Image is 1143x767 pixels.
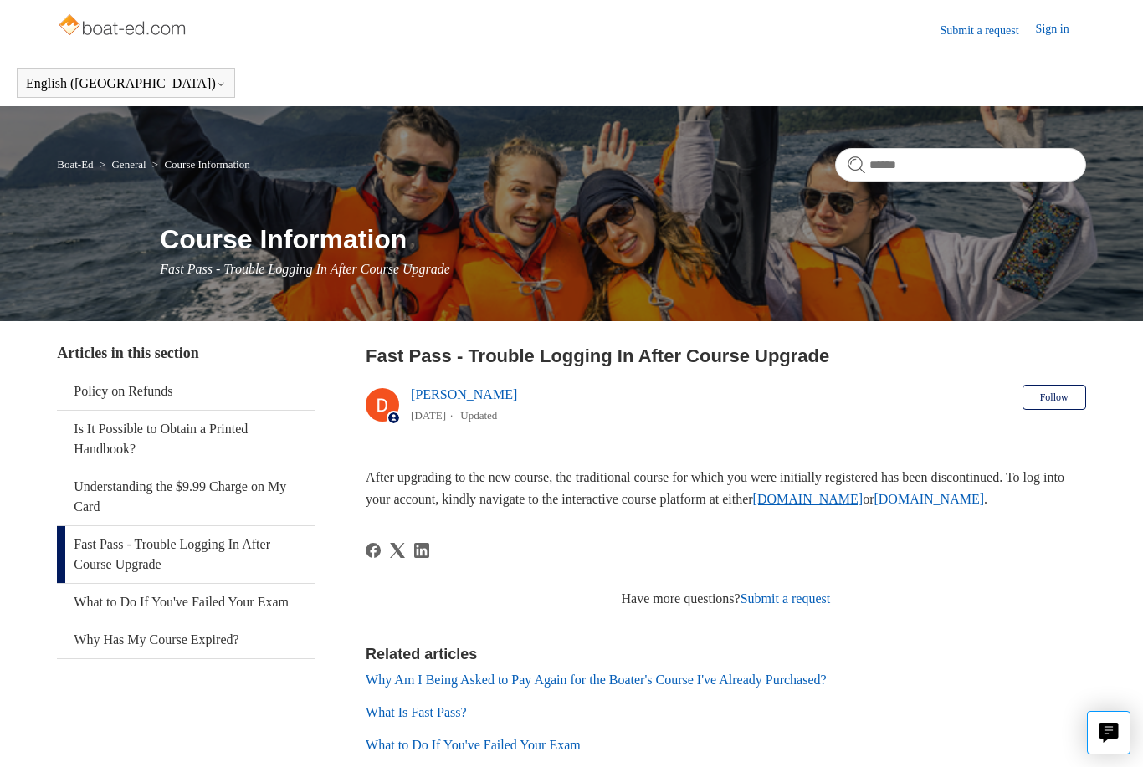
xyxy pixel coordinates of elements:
[164,158,249,171] a: Course Information
[366,672,827,687] a: Why Am I Being Asked to Pay Again for the Boater's Course I've Already Purchased?
[741,591,831,606] a: Submit a request
[366,738,581,752] a: What to Do If You've Failed Your Exam
[1023,385,1086,410] button: Follow Article
[366,470,1064,506] span: After upgrading to the new course, the traditional course for which you were initially registered...
[111,158,146,171] a: General
[57,158,93,171] a: Boat-Ed
[366,589,1086,609] div: Have more questions?
[26,76,226,91] button: English ([GEOGRAPHIC_DATA])
[411,387,517,401] a: [PERSON_NAME]
[366,342,1086,370] h2: Fast Pass - Trouble Logging In After Course Upgrade
[57,373,314,410] a: Policy on Refunds
[149,158,250,171] li: Course Information
[160,262,450,276] span: Fast Pass - Trouble Logging In After Course Upgrade
[414,543,429,558] svg: Share this page on LinkedIn
[835,148,1086,182] input: Search
[390,543,405,558] svg: Share this page on X Corp
[160,219,1085,259] h1: Course Information
[57,10,190,43] img: Boat-Ed Help Center home page
[57,584,314,621] a: What to Do If You've Failed Your Exam
[57,411,314,468] a: Is It Possible to Obtain a Printed Handbook?
[941,22,1036,39] a: Submit a request
[411,409,446,422] time: 03/01/2024, 12:18
[366,643,1086,666] h2: Related articles
[57,158,96,171] li: Boat-Ed
[96,158,149,171] li: General
[57,468,314,525] a: Understanding the $9.99 Charge on My Card
[390,543,405,558] a: X Corp
[1036,20,1086,40] a: Sign in
[753,492,864,506] a: [DOMAIN_NAME]
[366,705,466,719] a: What Is Fast Pass?
[366,543,381,558] a: Facebook
[57,621,314,658] a: Why Has My Course Expired?
[1087,711,1130,754] button: Live chat
[874,492,984,506] a: [DOMAIN_NAME]
[460,409,497,422] li: Updated
[414,543,429,558] a: LinkedIn
[57,526,314,583] a: Fast Pass - Trouble Logging In After Course Upgrade
[366,543,381,558] svg: Share this page on Facebook
[57,345,198,361] span: Articles in this section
